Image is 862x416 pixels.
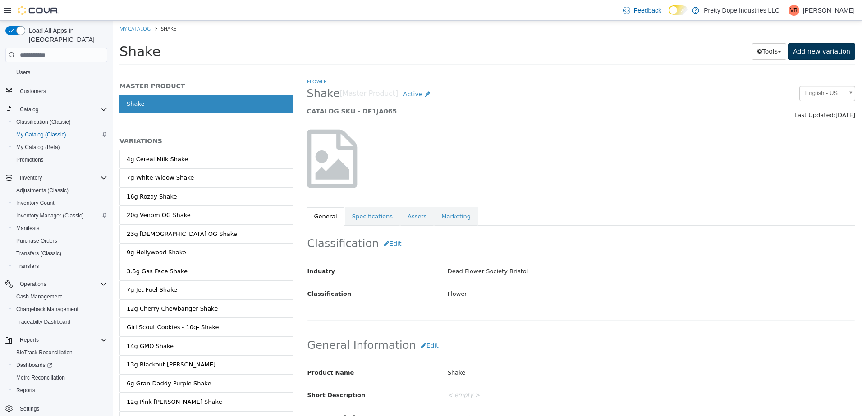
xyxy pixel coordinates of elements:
span: Shake [48,5,64,11]
button: Chargeback Management [9,303,111,316]
button: Users [9,66,111,79]
span: My Catalog (Beta) [13,142,107,153]
button: BioTrack Reconciliation [9,346,111,359]
div: 9g Hollywood Shake [14,227,73,236]
span: Promotions [16,156,44,163]
span: Classification [195,270,239,276]
span: English - US [687,66,730,80]
button: Transfers (Classic) [9,247,111,260]
span: Feedback [634,6,661,15]
a: Add new variation [675,23,743,39]
span: Inventory Count [16,199,55,207]
button: Inventory Count [9,197,111,209]
button: Operations [16,279,50,289]
div: 7g White Widow Shake [14,153,81,162]
span: Inventory [20,174,42,181]
span: Promotions [13,154,107,165]
div: < empty > [328,389,749,405]
a: Traceabilty Dashboard [13,317,74,327]
button: Catalog [2,103,111,116]
span: Shake [7,23,48,39]
button: Cash Management [9,290,111,303]
span: Users [13,67,107,78]
span: Operations [16,279,107,289]
button: My Catalog (Classic) [9,128,111,141]
div: 4g Cereal Milk Shake [14,134,75,143]
span: Short Description [195,371,253,378]
button: Reports [16,335,42,345]
span: Inventory Manager (Classic) [13,210,107,221]
div: 20g Venom OG Shake [14,190,78,199]
a: Transfers (Classic) [13,248,65,259]
span: Cash Management [16,293,62,300]
span: Inventory [16,172,107,183]
span: Shake [194,66,227,80]
a: Customers [16,86,50,97]
p: [PERSON_NAME] [803,5,855,16]
button: Settings [2,402,111,415]
a: Classification (Classic) [13,117,74,127]
div: 14g GMO Shake [14,321,61,330]
div: 23g [DEMOGRAPHIC_DATA] OG Shake [14,209,124,218]
a: Transfers [13,261,42,271]
a: Marketing [321,186,365,205]
a: Purchase Orders [13,235,61,246]
span: BioTrack Reconciliation [13,347,107,358]
a: General [194,186,232,205]
span: Customers [20,88,46,95]
a: Flower [194,57,214,64]
button: Purchase Orders [9,235,111,247]
small: [Master Product] [227,70,285,77]
a: My Catalog [7,5,38,11]
button: Adjustments (Classic) [9,184,111,197]
span: Transfers [16,262,39,270]
button: Classification (Classic) [9,116,111,128]
div: 12g Cherry Chewbanger Shake [14,284,105,293]
a: Cash Management [13,291,65,302]
span: Transfers (Classic) [16,250,61,257]
p: | [783,5,785,16]
span: Long Description [195,393,251,400]
a: Adjustments (Classic) [13,185,72,196]
span: Last Updated: [682,91,723,98]
a: My Catalog (Classic) [13,129,70,140]
span: Traceabilty Dashboard [13,317,107,327]
a: Assets [288,186,321,205]
span: My Catalog (Classic) [13,129,107,140]
a: Manifests [13,223,43,234]
button: Inventory [2,172,111,184]
span: Traceabilty Dashboard [16,318,70,326]
span: Classification (Classic) [13,117,107,127]
div: Shake [328,344,749,360]
a: Settings [16,403,43,414]
span: Classification (Classic) [16,118,71,126]
a: Shake [7,74,181,93]
span: Manifests [13,223,107,234]
span: Cash Management [13,291,107,302]
span: Product Name [195,348,242,355]
div: 16g Rozay Shake [14,172,64,181]
span: Reports [16,387,35,394]
h5: MASTER PRODUCT [7,61,181,69]
span: My Catalog (Classic) [16,131,66,138]
button: Edit [303,317,331,333]
a: Chargeback Management [13,304,82,315]
span: Adjustments (Classic) [13,185,107,196]
div: 6g Gran Daddy Purple Shake [14,358,98,367]
span: Metrc Reconciliation [16,374,65,381]
button: Catalog [16,104,42,115]
span: Catalog [20,106,38,113]
button: Operations [2,278,111,290]
span: Adjustments (Classic) [16,187,69,194]
h2: General Information [195,317,743,333]
span: Industry [195,247,223,254]
a: Reports [13,385,39,396]
div: Dead Flower Society Bristol [328,243,749,259]
p: Pretty Dope Industries LLC [704,5,779,16]
span: Catalog [16,104,107,115]
span: Purchase Orders [16,237,57,244]
a: Inventory Count [13,198,58,208]
input: Dark Mode [669,5,688,15]
span: My Catalog (Beta) [16,144,60,151]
